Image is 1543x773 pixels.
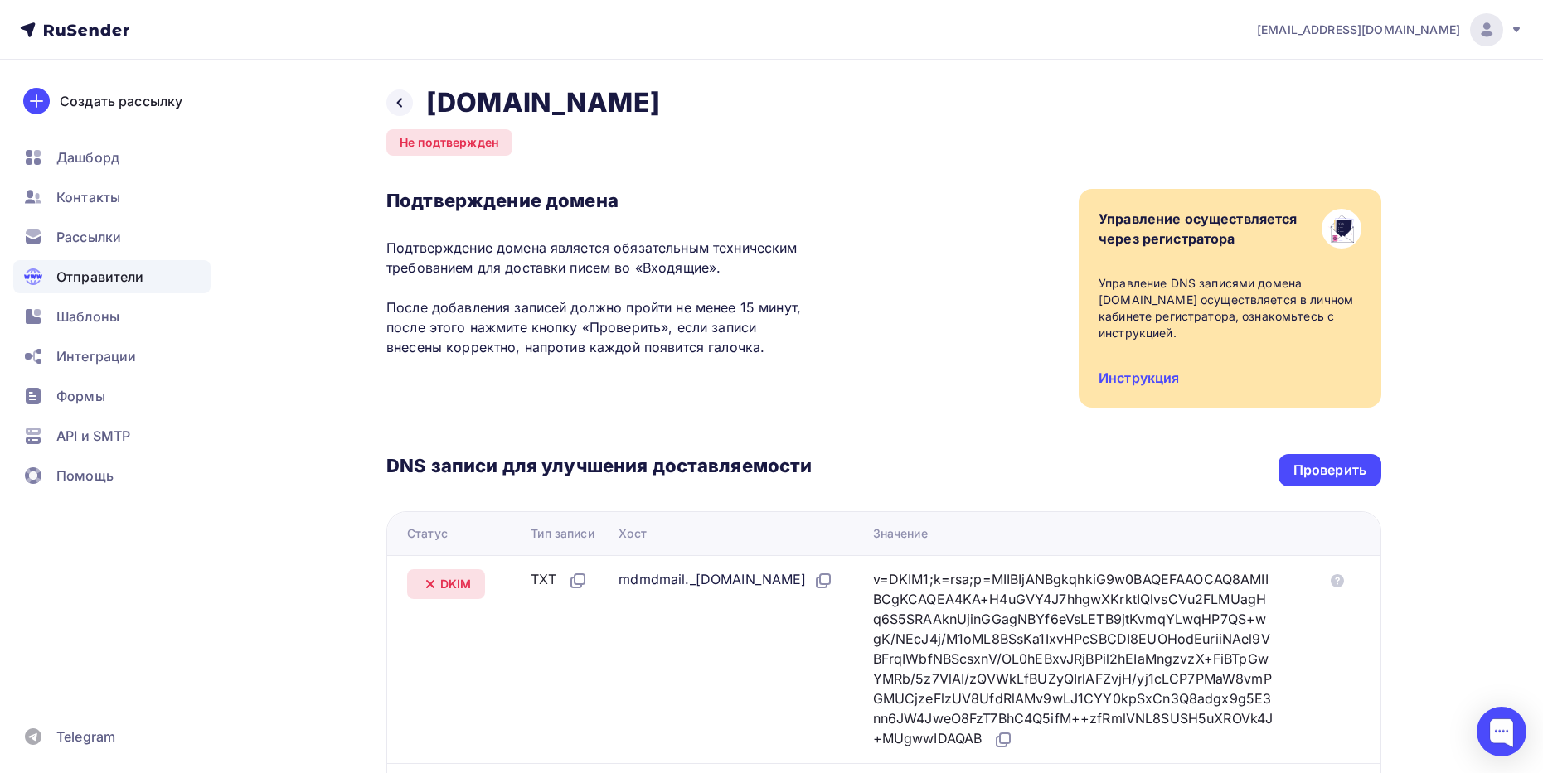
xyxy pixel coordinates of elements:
[619,525,647,542] div: Хост
[386,238,812,357] p: Подтверждение домена является обязательным техническим требованием для доставки писем во «Входящи...
[56,187,120,207] span: Контакты
[386,189,812,212] h3: Подтверждение домена
[56,307,119,326] span: Шаблоны
[13,141,211,174] a: Дашборд
[56,426,130,446] span: API и SMTP
[873,525,928,542] div: Значение
[531,525,594,542] div: Тип записи
[13,220,211,254] a: Рассылки
[1099,275,1361,341] div: Управление DNS записями домена [DOMAIN_NAME] осуществляется в личном кабинете регистратора, ознак...
[1099,370,1179,386] a: Инструкция
[13,379,211,413] a: Формы
[407,525,448,542] div: Статус
[531,569,587,591] div: TXT
[56,346,136,366] span: Интеграции
[56,147,119,167] span: Дашборд
[1293,461,1366,480] div: Проверить
[56,727,115,746] span: Telegram
[13,260,211,293] a: Отправители
[619,569,832,591] div: mdmdmail._[DOMAIN_NAME]
[386,454,812,481] h3: DNS записи для улучшения доставляемости
[386,129,512,156] div: Не подтвержден
[1099,209,1298,249] div: Управление осуществляется через регистратора
[56,267,144,287] span: Отправители
[56,386,105,406] span: Формы
[56,466,114,486] span: Помощь
[60,91,182,111] div: Создать рассылку
[13,181,211,214] a: Контакты
[1257,13,1523,46] a: [EMAIL_ADDRESS][DOMAIN_NAME]
[13,300,211,333] a: Шаблоны
[56,227,121,247] span: Рассылки
[873,569,1274,750] div: v=DKIM1;k=rsa;p=MIIBIjANBgkqhkiG9w0BAQEFAAOCAQ8AMIIBCgKCAQEA4KA+H4uGVY4J7hhgwXKrktIQlvsCVu2FLMUag...
[440,576,472,592] span: DKIM
[1257,22,1460,38] span: [EMAIL_ADDRESS][DOMAIN_NAME]
[426,86,660,119] h2: [DOMAIN_NAME]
